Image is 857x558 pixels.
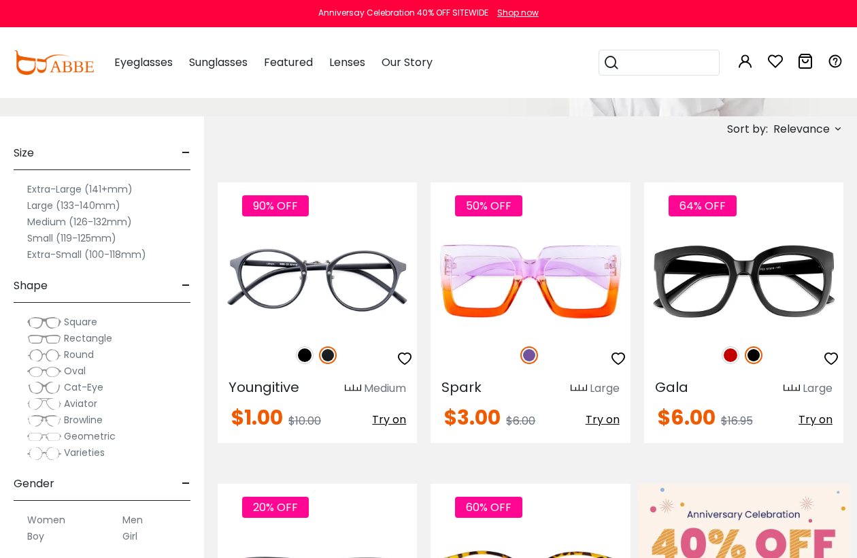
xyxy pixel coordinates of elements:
img: Browline.png [27,414,61,427]
label: Small (119-125mm) [27,230,116,246]
span: Eyeglasses [114,54,173,70]
span: Relevance [773,117,830,142]
span: $10.00 [288,413,321,429]
label: Medium (126-132mm) [27,214,132,230]
label: Boy [27,528,44,544]
span: Round [64,348,94,361]
button: Try on [372,408,406,432]
img: Purple [520,346,538,364]
span: Lenses [329,54,365,70]
span: Sort by: [727,121,768,137]
img: Red [722,346,739,364]
span: Gala [655,378,688,397]
span: Try on [372,412,406,427]
span: Size [14,137,34,169]
img: abbeglasses.com [14,50,94,75]
img: Black Gala - Plastic ,Universal Bridge Fit [644,231,843,331]
span: Try on [586,412,620,427]
span: 20% OFF [242,497,309,518]
img: size ruler [571,384,587,394]
span: 90% OFF [242,195,309,216]
span: - [182,137,190,169]
img: Cat-Eye.png [27,381,61,395]
img: Matte Black [319,346,337,364]
div: Large [803,380,833,397]
button: Try on [799,408,833,432]
div: Shop now [497,7,539,19]
div: Large [590,380,620,397]
img: Rectangle.png [27,332,61,346]
span: Youngitive [229,378,299,397]
span: 50% OFF [455,195,522,216]
span: - [182,467,190,500]
span: Varieties [64,446,105,459]
span: Gender [14,467,54,500]
label: Men [122,512,143,528]
span: $16.95 [721,413,753,429]
img: Purple Spark - Plastic ,Universal Bridge Fit [431,231,630,331]
span: Square [64,315,97,329]
span: Aviator [64,397,97,410]
img: Geometric.png [27,430,61,444]
span: Shape [14,269,48,302]
label: Extra-Small (100-118mm) [27,246,146,263]
span: Spark [441,378,482,397]
button: Try on [586,408,620,432]
label: Extra-Large (141+mm) [27,181,133,197]
img: size ruler [784,384,800,394]
img: Oval.png [27,365,61,378]
span: $3.00 [444,403,501,432]
label: Women [27,512,65,528]
img: size ruler [345,384,361,394]
span: Rectangle [64,331,112,345]
span: 64% OFF [669,195,737,216]
img: Matte-black Youngitive - Plastic ,Adjust Nose Pads [218,231,417,331]
span: Oval [64,364,86,378]
img: Round.png [27,348,61,362]
span: Geometric [64,429,116,443]
span: $6.00 [506,413,535,429]
span: - [182,269,190,302]
a: Shop now [490,7,539,18]
img: Black [745,346,762,364]
label: Large (133-140mm) [27,197,120,214]
span: $6.00 [658,403,716,432]
div: Anniversay Celebration 40% OFF SITEWIDE [318,7,488,19]
img: Black [296,346,314,364]
img: Aviator.png [27,397,61,411]
span: Sunglasses [189,54,248,70]
span: Try on [799,412,833,427]
span: $1.00 [231,403,283,432]
span: Browline [64,413,103,427]
img: Varieties.png [27,446,61,461]
img: Square.png [27,316,61,329]
span: Cat-Eye [64,380,103,394]
label: Girl [122,528,137,544]
span: 60% OFF [455,497,522,518]
span: Featured [264,54,313,70]
div: Medium [364,380,406,397]
span: Our Story [382,54,433,70]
